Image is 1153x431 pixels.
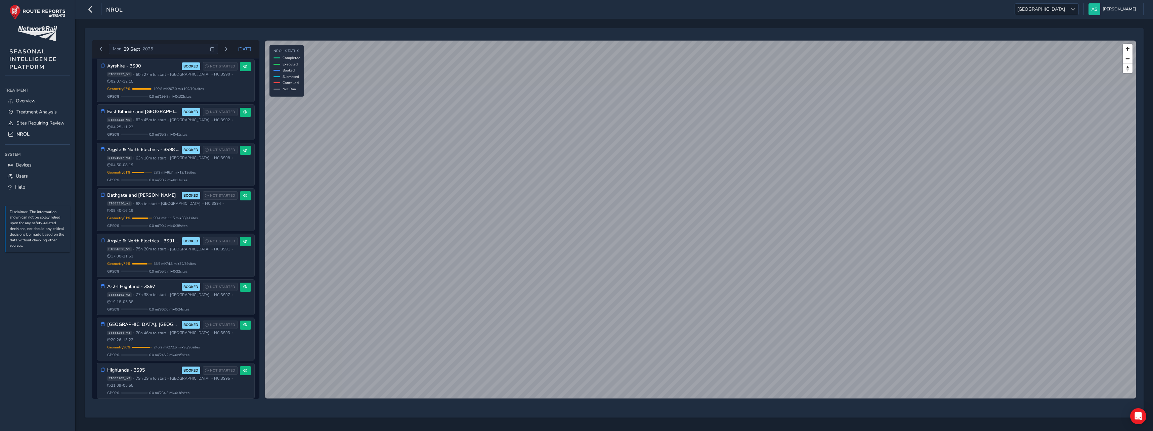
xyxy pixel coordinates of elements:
span: • [133,202,134,205]
h3: Argyle & North Electrics - 3S91 PM [107,238,179,244]
span: ST884326_v1 [107,247,132,252]
canvas: Map [265,41,1136,398]
h3: East Kilbride and [GEOGRAPHIC_DATA] [107,109,179,115]
span: • [167,377,169,380]
span: Executed [283,62,298,67]
span: 17:00 - 21:51 [107,254,134,259]
span: 62h 45m to start [136,117,166,123]
span: GPS 0 % [107,269,120,274]
span: [GEOGRAPHIC_DATA] [170,330,210,335]
span: ST891957_v3 [107,156,132,160]
span: Completed [283,55,300,60]
a: NROL [5,129,70,140]
span: NOT STARTED [210,64,235,69]
span: 0.0 mi / 362.6 mi • 0 / 24 sites [149,307,189,312]
button: Today [234,44,256,54]
span: 90.4 mi / 111.5 mi • 38 / 41 sites [154,215,198,221]
span: 0.0 mi / 234.3 mi • 0 / 36 sites [149,390,189,395]
span: ST883161_v2 [107,292,132,297]
span: NOT STARTED [210,109,235,115]
span: HC: 3S93 [214,330,230,335]
span: 04:50 - 08:19 [107,162,134,167]
span: [GEOGRAPHIC_DATA] [170,72,210,77]
button: Zoom out [1123,54,1133,63]
a: Users [5,171,70,182]
img: diamond-layout [1088,3,1100,15]
span: • [222,202,224,205]
span: NOT STARTED [210,193,235,198]
span: • [231,377,233,380]
span: ST883448_v1 [107,117,132,122]
h3: Bathgate and [PERSON_NAME] [107,193,179,198]
span: • [211,377,213,380]
span: NROL [16,131,30,137]
span: • [133,118,134,122]
span: HC: 3S91 [214,247,230,252]
a: Treatment Analysis [5,106,70,117]
h3: Ayrshire - 3S90 [107,63,179,69]
span: Help [15,184,25,190]
h3: A-2-I Highland - 3S97 [107,284,179,290]
span: BOOKED [183,322,198,328]
h4: NROL Status [273,49,300,53]
img: customer logo [18,26,57,41]
span: 0.0 mi / 199.8 mi • 0 / 102 sites [149,94,191,99]
span: 29 Sept [124,46,140,52]
span: [GEOGRAPHIC_DATA] [170,117,210,123]
span: Devices [16,162,32,168]
span: 09:40 - 16:19 [107,208,134,213]
span: NOT STARTED [210,284,235,290]
span: 75h 20m to start [136,246,166,252]
span: Sites Requiring Review [16,120,65,126]
h3: [GEOGRAPHIC_DATA], [GEOGRAPHIC_DATA], [GEOGRAPHIC_DATA] 3S93 [107,322,179,328]
span: BOOKED [183,284,198,290]
span: • [231,156,233,160]
span: 199.8 mi / 207.0 mi • 102 / 104 sites [154,86,204,91]
span: 02:07 - 12:15 [107,79,134,84]
span: NROL [106,6,123,15]
span: • [211,331,213,335]
span: Geometry 61 % [107,170,131,175]
span: SEASONAL INTELLIGENCE PLATFORM [9,48,57,71]
span: 0.0 mi / 90.4 mi • 0 / 38 sites [149,223,187,228]
span: GPS 0 % [107,352,120,357]
span: ST883105_v3 [107,376,132,381]
span: 77h 38m to start [136,292,166,297]
a: Overview [5,95,70,106]
span: BOOKED [183,147,198,153]
span: HC: 3S92 [214,117,230,123]
button: [PERSON_NAME] [1088,3,1139,15]
span: [GEOGRAPHIC_DATA] [170,292,210,297]
span: Geometry 97 % [107,86,131,91]
span: • [231,73,233,76]
span: • [211,247,213,251]
span: • [133,377,134,380]
span: 246.2 mi / 272.6 mi • 95 / 96 sites [154,345,200,350]
span: • [231,247,233,251]
span: Submitted [283,74,299,79]
span: ST883330_v1 [107,201,132,206]
span: • [211,118,213,122]
span: • [231,331,233,335]
a: Sites Requiring Review [5,117,70,129]
span: GPS 0 % [107,132,120,137]
a: Devices [5,159,70,171]
span: • [211,73,213,76]
span: ST883254_v3 [107,331,132,335]
span: • [167,293,169,297]
span: NOT STARTED [210,368,235,373]
span: BOOKED [183,239,198,244]
span: 0.0 mi / 28.2 mi • 0 / 13 sites [149,178,187,183]
span: 21:09 - 05:55 [107,383,134,388]
span: • [133,73,134,76]
h3: Highlands - 3S95 [107,368,179,373]
span: • [133,293,134,297]
span: • [167,118,169,122]
span: 68h to start [136,201,157,206]
span: GPS 0 % [107,307,120,312]
span: 28.2 mi / 46.7 mi • 13 / 19 sites [154,170,196,175]
button: Previous day [96,45,107,53]
span: [GEOGRAPHIC_DATA] [170,155,210,160]
span: 0.0 mi / 55.5 mi • 0 / 32 sites [149,269,187,274]
span: • [167,73,169,76]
